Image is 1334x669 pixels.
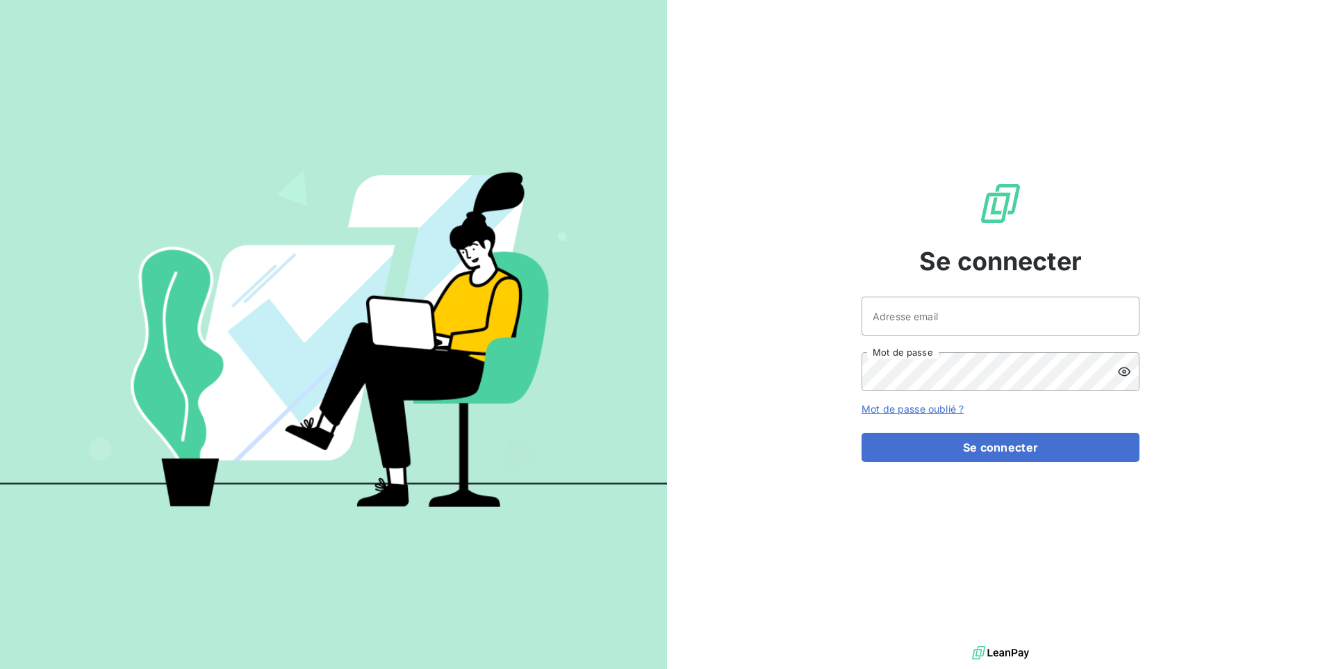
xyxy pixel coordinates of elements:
[978,181,1023,226] img: Logo LeanPay
[862,433,1139,462] button: Se connecter
[972,643,1029,663] img: logo
[919,242,1082,280] span: Se connecter
[862,403,964,415] a: Mot de passe oublié ?
[862,297,1139,336] input: placeholder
